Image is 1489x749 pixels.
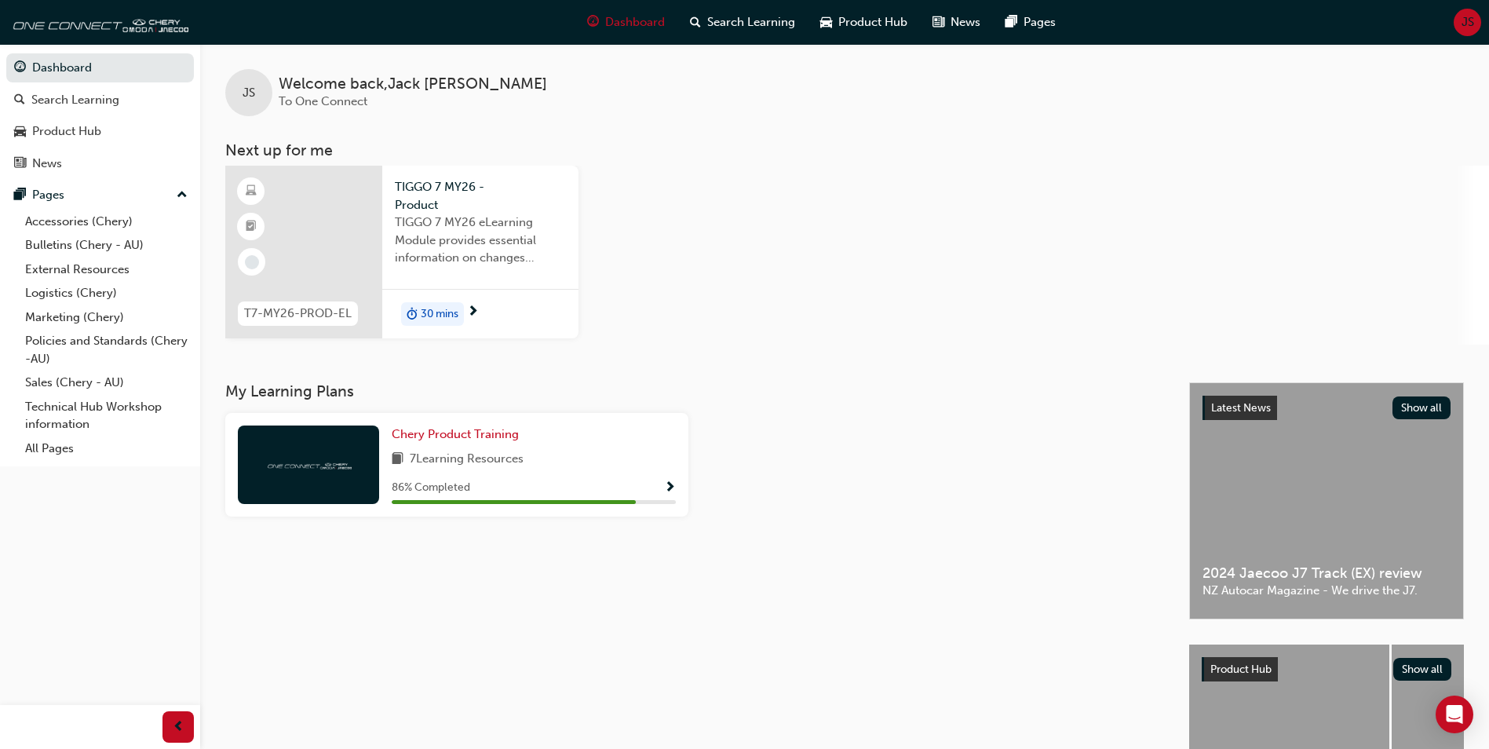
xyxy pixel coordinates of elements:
span: T7-MY26-PROD-EL [244,305,352,323]
span: booktick-icon [246,217,257,237]
div: Search Learning [31,91,119,109]
button: Pages [6,181,194,210]
span: To One Connect [279,94,367,108]
a: Logistics (Chery) [19,281,194,305]
div: Open Intercom Messenger [1436,696,1473,733]
span: up-icon [177,185,188,206]
a: car-iconProduct Hub [808,6,920,38]
span: Dashboard [605,13,665,31]
span: TIGGO 7 MY26 - Product [395,178,566,214]
span: search-icon [690,13,701,32]
span: news-icon [14,157,26,171]
span: Product Hub [1210,663,1272,676]
img: oneconnect [8,6,188,38]
a: Latest NewsShow all2024 Jaecoo J7 Track (EX) reviewNZ Autocar Magazine - We drive the J7. [1189,382,1464,619]
h3: Next up for me [200,141,1489,159]
span: 86 % Completed [392,479,470,497]
a: guage-iconDashboard [575,6,677,38]
a: Product HubShow all [1202,657,1451,682]
button: JS [1454,9,1481,36]
span: prev-icon [173,718,184,737]
span: next-icon [467,305,479,320]
span: learningResourceType_ELEARNING-icon [246,181,257,202]
button: DashboardSearch LearningProduct HubNews [6,50,194,181]
span: guage-icon [14,61,26,75]
span: Search Learning [707,13,795,31]
span: learningRecordVerb_NONE-icon [245,255,259,269]
span: Chery Product Training [392,427,519,441]
span: News [951,13,980,31]
a: Bulletins (Chery - AU) [19,233,194,258]
span: TIGGO 7 MY26 eLearning Module provides essential information on changes introduced with the new M... [395,214,566,267]
a: T7-MY26-PROD-ELTIGGO 7 MY26 - ProductTIGGO 7 MY26 eLearning Module provides essential information... [225,166,578,338]
span: car-icon [820,13,832,32]
span: 7 Learning Resources [410,450,524,469]
a: news-iconNews [920,6,993,38]
span: Show Progress [664,481,676,495]
button: Show all [1393,658,1452,681]
span: news-icon [932,13,944,32]
a: Technical Hub Workshop information [19,395,194,437]
a: Accessories (Chery) [19,210,194,234]
a: Product Hub [6,117,194,146]
span: guage-icon [587,13,599,32]
span: car-icon [14,125,26,139]
a: Search Learning [6,86,194,115]
span: book-icon [392,450,403,469]
span: NZ Autocar Magazine - We drive the J7. [1203,582,1451,600]
span: Pages [1024,13,1056,31]
img: oneconnect [265,457,352,472]
button: Show Progress [664,478,676,498]
a: Dashboard [6,53,194,82]
span: Product Hub [838,13,907,31]
h3: My Learning Plans [225,382,1164,400]
a: News [6,149,194,178]
span: Welcome back , Jack [PERSON_NAME] [279,75,547,93]
div: Product Hub [32,122,101,141]
span: search-icon [14,93,25,108]
a: Chery Product Training [392,426,525,444]
span: 30 mins [421,305,458,323]
a: Sales (Chery - AU) [19,371,194,395]
span: Latest News [1211,401,1271,415]
a: Marketing (Chery) [19,305,194,330]
a: pages-iconPages [993,6,1068,38]
a: search-iconSearch Learning [677,6,808,38]
span: duration-icon [407,304,418,324]
span: JS [243,84,255,102]
button: Show all [1392,396,1451,419]
a: All Pages [19,437,194,461]
span: pages-icon [1005,13,1017,32]
a: External Resources [19,258,194,282]
a: Policies and Standards (Chery -AU) [19,329,194,371]
span: JS [1462,13,1474,31]
span: pages-icon [14,188,26,203]
a: Latest NewsShow all [1203,396,1451,421]
span: 2024 Jaecoo J7 Track (EX) review [1203,564,1451,583]
div: Pages [32,186,64,204]
div: News [32,155,62,173]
